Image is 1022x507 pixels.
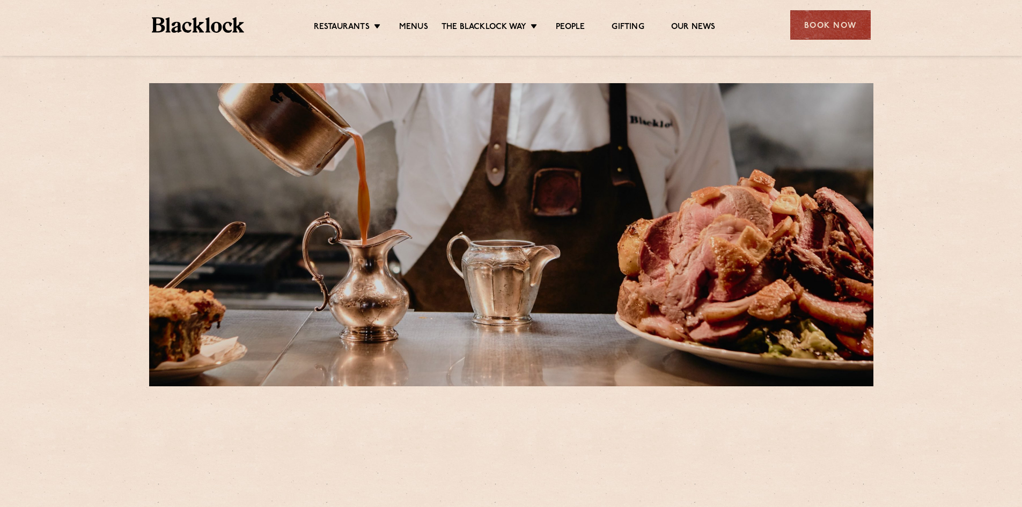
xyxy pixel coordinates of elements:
[152,17,245,33] img: BL_Textured_Logo-footer-cropped.svg
[314,22,370,34] a: Restaurants
[442,22,526,34] a: The Blacklock Way
[671,22,716,34] a: Our News
[790,10,871,40] div: Book Now
[556,22,585,34] a: People
[612,22,644,34] a: Gifting
[399,22,428,34] a: Menus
